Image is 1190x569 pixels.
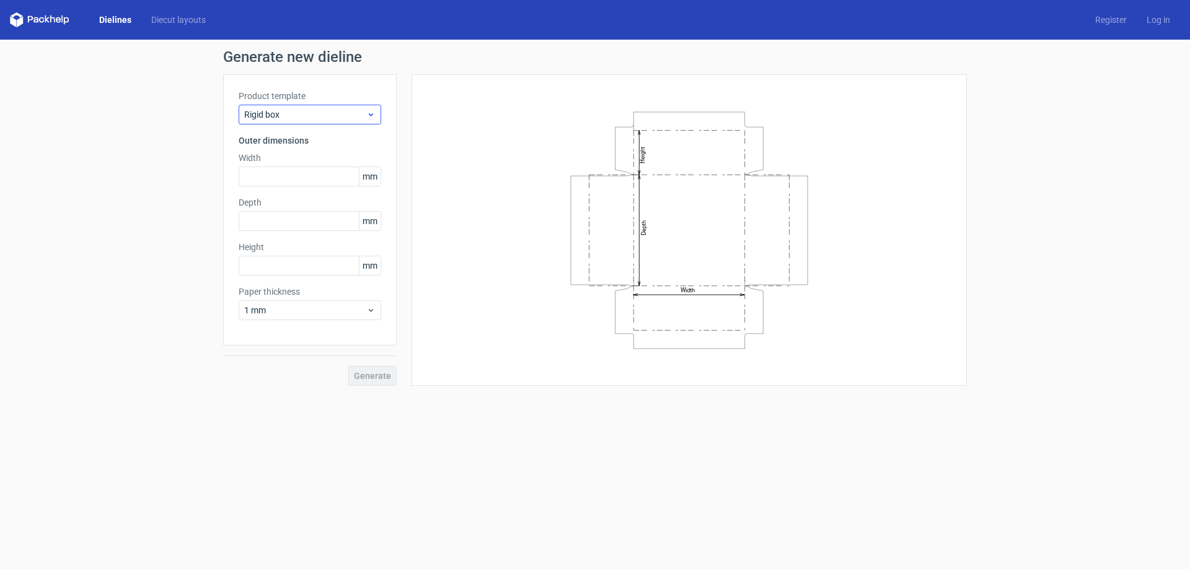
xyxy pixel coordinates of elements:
text: Depth [640,220,647,235]
a: Log in [1137,14,1180,26]
span: 1 mm [244,304,366,316]
span: mm [359,212,381,230]
label: Height [239,241,381,253]
label: Paper thickness [239,285,381,298]
text: Height [639,146,646,163]
label: Width [239,152,381,164]
h3: Outer dimensions [239,134,381,147]
a: Register [1085,14,1137,26]
h1: Generate new dieline [223,50,967,64]
text: Width [681,287,695,293]
a: Dielines [89,14,141,26]
label: Product template [239,90,381,102]
span: mm [359,167,381,186]
label: Depth [239,196,381,209]
a: Diecut layouts [141,14,216,26]
span: Rigid box [244,108,366,121]
span: mm [359,256,381,275]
